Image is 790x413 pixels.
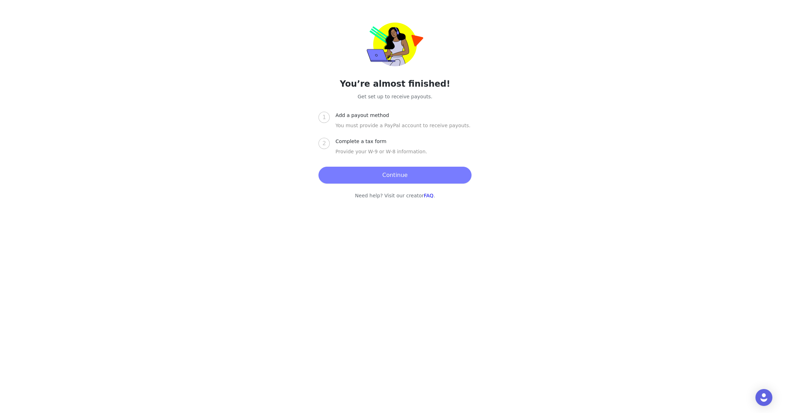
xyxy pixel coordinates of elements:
span: 1 [322,114,326,121]
p: Need help? Visit our creator . [280,192,510,199]
button: Continue [318,167,471,184]
div: You must provide a PayPal account to receive payouts. [335,122,471,138]
div: Provide your W-9 or W-8 information. [335,148,471,164]
img: trolley-payout-onboarding.png [367,23,423,66]
div: Add a payout method [335,112,395,119]
p: Get set up to receive payouts. [280,93,510,100]
a: FAQ [424,193,433,198]
div: Complete a tax form [335,138,392,145]
div: Open Intercom Messenger [755,389,772,406]
h2: You’re almost finished! [280,78,510,90]
span: 2 [322,140,326,147]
